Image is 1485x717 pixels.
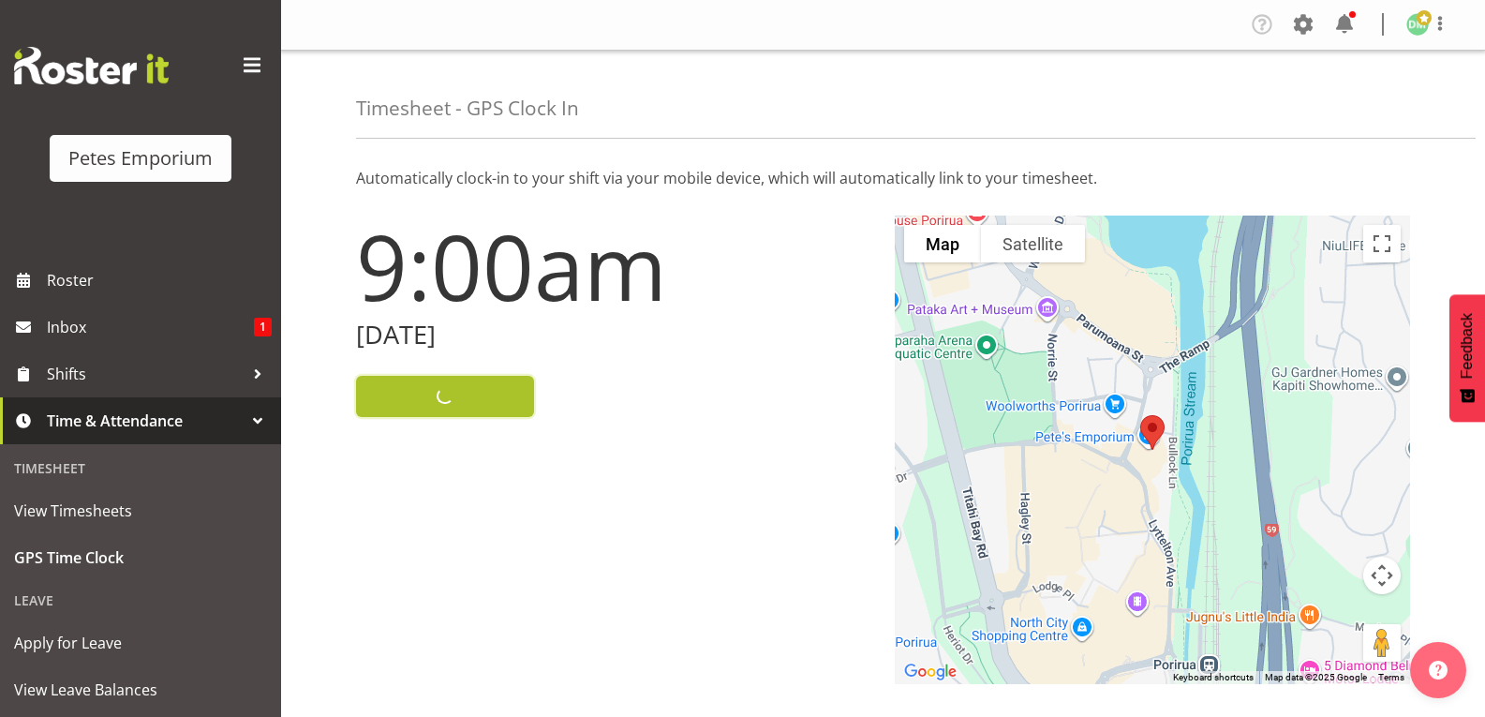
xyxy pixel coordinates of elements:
[1459,313,1476,379] span: Feedback
[1429,661,1448,680] img: help-xxl-2.png
[14,629,267,657] span: Apply for Leave
[899,660,961,684] a: Open this area in Google Maps (opens a new window)
[1378,672,1404,682] a: Terms (opens in new tab)
[68,144,213,172] div: Petes Emporium
[14,497,267,525] span: View Timesheets
[1363,557,1401,594] button: Map camera controls
[356,167,1410,189] p: Automatically clock-in to your shift via your mobile device, which will automatically link to you...
[356,321,872,350] h2: [DATE]
[14,544,267,572] span: GPS Time Clock
[356,216,872,317] h1: 9:00am
[1449,294,1485,422] button: Feedback - Show survey
[1363,225,1401,262] button: Toggle fullscreen view
[14,676,267,704] span: View Leave Balances
[5,620,276,666] a: Apply for Leave
[47,360,244,388] span: Shifts
[14,47,169,84] img: Rosterit website logo
[5,487,276,534] a: View Timesheets
[5,534,276,581] a: GPS Time Clock
[1265,672,1367,682] span: Map data ©2025 Google
[1406,13,1429,36] img: david-mcauley697.jpg
[981,225,1085,262] button: Show satellite imagery
[356,97,579,119] h4: Timesheet - GPS Clock In
[899,660,961,684] img: Google
[47,313,254,341] span: Inbox
[5,449,276,487] div: Timesheet
[47,266,272,294] span: Roster
[254,318,272,336] span: 1
[1363,624,1401,662] button: Drag Pegman onto the map to open Street View
[47,407,244,435] span: Time & Attendance
[5,581,276,620] div: Leave
[1173,671,1254,684] button: Keyboard shortcuts
[904,225,981,262] button: Show street map
[5,666,276,713] a: View Leave Balances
